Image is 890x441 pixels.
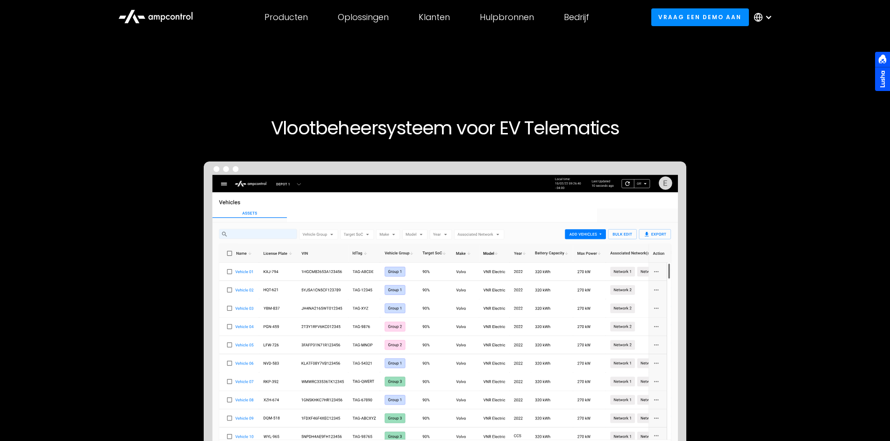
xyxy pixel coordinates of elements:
[161,117,729,139] h1: Vlootbeheersysteem voor EV Telematics
[419,12,450,22] div: Klanten
[480,12,534,22] div: Hulpbronnen
[651,8,749,26] a: Vraag een demo aan
[338,12,389,22] div: Oplossingen
[564,12,589,22] div: Bedrijf
[264,12,308,22] div: Producten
